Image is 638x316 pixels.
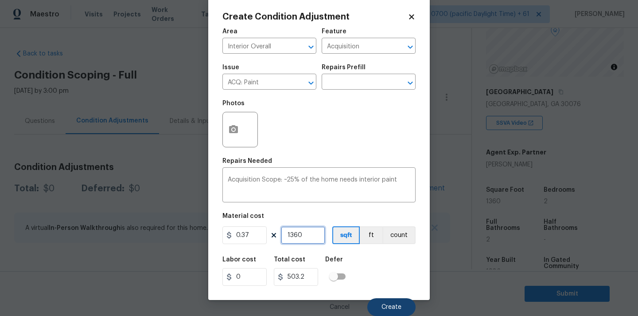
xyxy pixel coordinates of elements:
h5: Repairs Prefill [322,64,366,71]
button: Open [404,77,416,89]
h5: Area [222,28,237,35]
button: count [382,226,416,244]
h5: Repairs Needed [222,158,272,164]
h5: Material cost [222,213,264,219]
h5: Labor cost [222,257,256,263]
h5: Photos [222,100,245,107]
h5: Issue [222,64,239,71]
button: sqft [332,226,360,244]
button: Open [305,77,317,89]
textarea: Acquisition Scope: ~25% of the home needs interior paint [228,177,410,195]
button: ft [360,226,382,244]
button: Open [404,41,416,53]
span: Cancel [330,304,350,311]
h5: Defer [325,257,343,263]
h2: Create Condition Adjustment [222,12,408,21]
h5: Total cost [274,257,305,263]
button: Create [367,298,416,316]
h5: Feature [322,28,346,35]
button: Cancel [315,298,364,316]
button: Open [305,41,317,53]
span: Create [381,304,401,311]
